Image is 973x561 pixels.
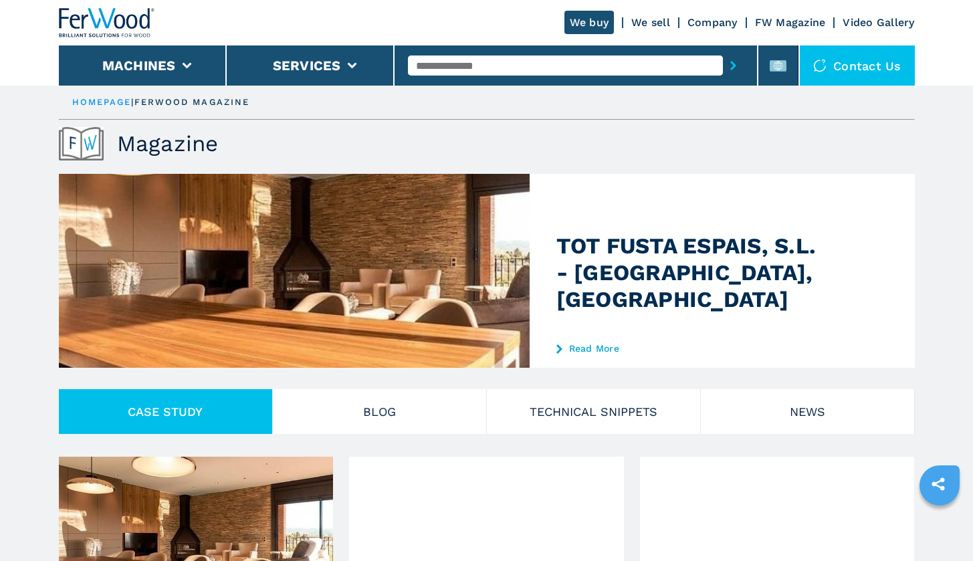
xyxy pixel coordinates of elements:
a: Video Gallery [843,16,914,29]
button: CASE STUDY [59,389,273,434]
span: | [131,97,134,107]
a: sharethis [922,467,955,501]
h1: Magazine [117,130,219,157]
button: Services [273,58,341,74]
img: Contact us [813,59,827,72]
a: FW Magazine [755,16,826,29]
p: ferwood magazine [134,96,250,108]
button: Machines [102,58,176,74]
button: submit-button [723,50,744,81]
img: TOT FUSTA ESPAIS, S.L. - Manlleu, Spain [59,174,585,368]
button: TECHNICAL SNIPPETS [487,389,701,434]
div: Contact us [800,45,915,86]
button: NEWS [701,389,915,434]
button: Blog [273,389,487,434]
img: Magazine [59,127,104,160]
a: We buy [564,11,615,34]
a: Company [687,16,738,29]
a: HOMEPAGE [72,97,132,107]
img: Ferwood [59,8,155,37]
a: We sell [631,16,670,29]
a: Read More [556,343,819,354]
